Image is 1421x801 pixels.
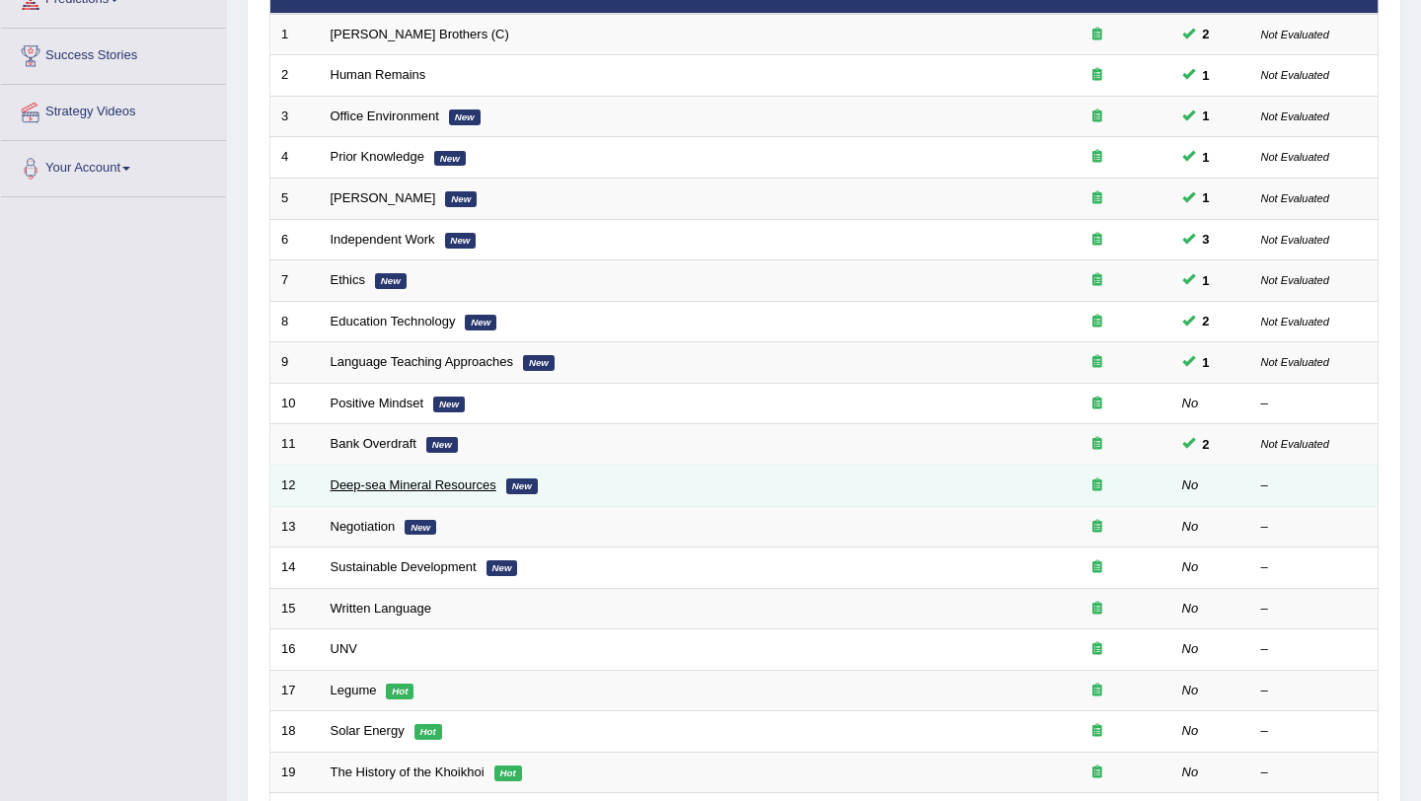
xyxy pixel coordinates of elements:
a: Deep-sea Mineral Resources [331,477,496,492]
div: Exam occurring question [1034,313,1160,331]
em: No [1182,765,1199,779]
div: – [1261,558,1368,577]
a: The History of the Khoikhoi [331,765,485,779]
div: Exam occurring question [1034,476,1160,495]
a: Prior Knowledge [331,149,424,164]
em: New [426,437,458,453]
em: No [1182,396,1199,410]
span: You can still take this question [1195,311,1218,331]
span: You can still take this question [1195,24,1218,44]
em: No [1182,683,1199,697]
em: New [405,520,436,536]
div: Exam occurring question [1034,108,1160,126]
a: UNV [331,641,357,656]
em: No [1182,723,1199,738]
span: You can still take this question [1195,187,1218,208]
div: Exam occurring question [1034,435,1160,454]
a: Language Teaching Approaches [331,354,514,369]
div: Exam occurring question [1034,722,1160,741]
a: Written Language [331,601,431,616]
td: 16 [270,629,320,671]
div: – [1261,518,1368,537]
em: No [1182,559,1199,574]
td: 13 [270,506,320,547]
small: Not Evaluated [1261,110,1329,122]
div: Exam occurring question [1034,353,1160,372]
div: Exam occurring question [1034,640,1160,659]
a: Sustainable Development [331,559,477,574]
div: Exam occurring question [1034,66,1160,85]
td: 5 [270,179,320,220]
div: Exam occurring question [1034,189,1160,208]
a: Positive Mindset [331,396,424,410]
span: You can still take this question [1195,65,1218,86]
em: New [449,109,481,125]
em: New [375,273,407,289]
div: – [1261,764,1368,782]
div: Exam occurring question [1034,26,1160,44]
small: Not Evaluated [1261,234,1329,246]
div: Exam occurring question [1034,764,1160,782]
td: 7 [270,260,320,302]
td: 8 [270,301,320,342]
a: Education Technology [331,314,456,328]
td: 2 [270,55,320,97]
em: New [486,560,518,576]
td: 18 [270,711,320,753]
td: 12 [270,465,320,506]
em: Hot [386,684,413,699]
a: Legume [331,683,377,697]
span: You can still take this question [1195,106,1218,126]
em: No [1182,519,1199,534]
em: No [1182,641,1199,656]
em: New [433,397,465,412]
div: – [1261,722,1368,741]
span: You can still take this question [1195,270,1218,291]
em: New [445,191,477,207]
td: 4 [270,137,320,179]
em: Hot [494,765,522,781]
div: – [1261,395,1368,413]
td: 6 [270,219,320,260]
div: Exam occurring question [1034,395,1160,413]
em: No [1182,601,1199,616]
small: Not Evaluated [1261,356,1329,368]
td: 3 [270,96,320,137]
a: Your Account [1,141,226,190]
div: Exam occurring question [1034,682,1160,700]
small: Not Evaluated [1261,316,1329,328]
span: You can still take this question [1195,147,1218,168]
em: New [434,151,466,167]
a: Success Stories [1,29,226,78]
em: New [465,315,496,330]
div: – [1261,600,1368,619]
span: You can still take this question [1195,434,1218,455]
div: Exam occurring question [1034,600,1160,619]
div: Exam occurring question [1034,148,1160,167]
small: Not Evaluated [1261,192,1329,204]
em: New [506,478,538,494]
td: 17 [270,670,320,711]
div: Exam occurring question [1034,231,1160,250]
td: 14 [270,547,320,589]
div: Exam occurring question [1034,518,1160,537]
small: Not Evaluated [1261,29,1329,40]
em: New [445,233,477,249]
a: [PERSON_NAME] [331,190,436,205]
a: Negotiation [331,519,396,534]
a: Office Environment [331,109,439,123]
small: Not Evaluated [1261,438,1329,450]
span: You can still take this question [1195,352,1218,373]
div: Exam occurring question [1034,271,1160,290]
td: 10 [270,383,320,424]
a: Ethics [331,272,365,287]
div: Exam occurring question [1034,558,1160,577]
em: New [523,355,555,371]
small: Not Evaluated [1261,151,1329,163]
a: Strategy Videos [1,85,226,134]
a: Independent Work [331,232,435,247]
a: [PERSON_NAME] Brothers (C) [331,27,509,41]
td: 9 [270,342,320,384]
td: 19 [270,752,320,793]
div: – [1261,682,1368,700]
